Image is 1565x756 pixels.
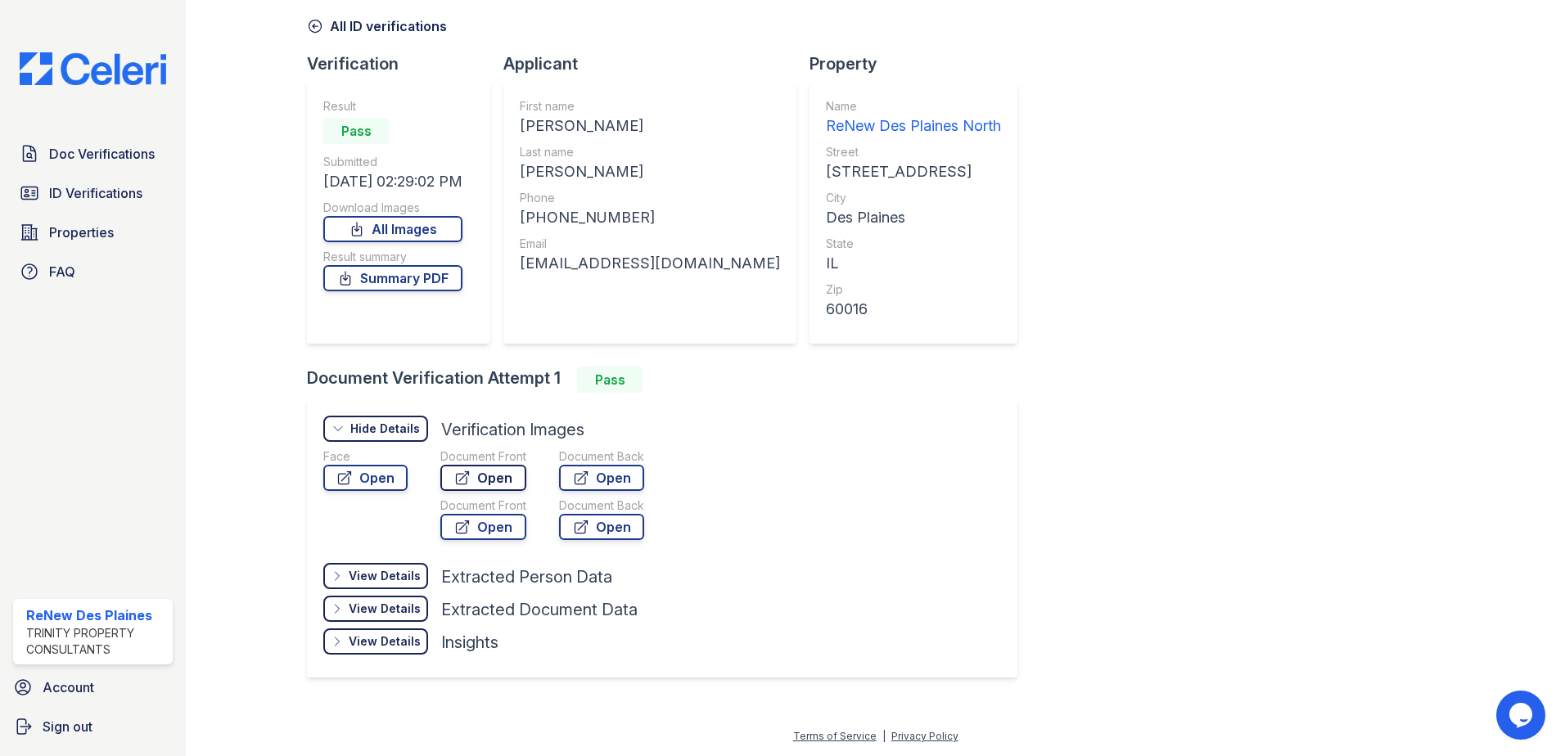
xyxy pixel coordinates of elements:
span: ID Verifications [49,183,142,203]
a: Open [559,514,644,540]
span: Sign out [43,717,92,736]
div: Extracted Person Data [441,565,612,588]
div: Verification [307,52,503,75]
span: Account [43,677,94,697]
img: CE_Logo_Blue-a8612792a0a2168367f1c8372b55b34899dd931a85d93a1a3d3e32e68fde9ad4.png [7,52,179,85]
div: Email [520,236,780,252]
a: Open [440,465,526,491]
a: Summary PDF [323,265,462,291]
div: ReNew Des Plaines North [826,115,1001,137]
span: Doc Verifications [49,144,155,164]
div: [PERSON_NAME] [520,115,780,137]
div: Extracted Document Data [441,598,638,621]
div: Property [810,52,1031,75]
div: IL [826,252,1001,275]
a: Open [440,514,526,540]
div: Submitted [323,154,462,170]
div: Face [323,448,408,465]
div: Pass [323,118,389,144]
div: Zip [826,281,1001,298]
div: First name [520,98,780,115]
div: 60016 [826,298,1001,321]
a: Sign out [7,710,179,743]
div: [DATE] 02:29:02 PM [323,170,462,193]
div: Pass [577,367,643,393]
div: Document Back [559,497,644,514]
a: Doc Verifications [13,137,173,170]
div: | [882,730,886,742]
div: Last name [520,144,780,160]
div: Phone [520,190,780,206]
div: Result [323,98,462,115]
div: Hide Details [350,421,420,437]
div: Street [826,144,1001,160]
div: Insights [441,631,498,654]
div: Document Front [440,497,526,514]
div: Des Plaines [826,206,1001,229]
a: FAQ [13,255,173,288]
a: Account [7,671,179,704]
div: Name [826,98,1001,115]
a: Name ReNew Des Plaines North [826,98,1001,137]
div: View Details [349,601,421,617]
div: Document Back [559,448,644,465]
div: Result summary [323,249,462,265]
div: Trinity Property Consultants [26,625,166,658]
div: [PHONE_NUMBER] [520,206,780,229]
a: Open [559,465,644,491]
a: Terms of Service [793,730,877,742]
span: Properties [49,223,114,242]
a: Privacy Policy [891,730,958,742]
div: [STREET_ADDRESS] [826,160,1001,183]
div: [EMAIL_ADDRESS][DOMAIN_NAME] [520,252,780,275]
div: Document Verification Attempt 1 [307,367,1031,393]
div: Verification Images [441,418,584,441]
div: View Details [349,633,421,650]
div: Document Front [440,448,526,465]
div: ReNew Des Plaines [26,605,166,625]
div: City [826,190,1001,206]
div: Applicant [503,52,810,75]
span: FAQ [49,262,75,281]
a: Properties [13,216,173,249]
a: All ID verifications [307,16,447,36]
div: Download Images [323,200,462,216]
a: All Images [323,216,462,242]
div: View Details [349,568,421,584]
a: ID Verifications [13,177,173,209]
a: Open [323,465,408,491]
div: State [826,236,1001,252]
div: [PERSON_NAME] [520,160,780,183]
iframe: chat widget [1496,691,1549,740]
